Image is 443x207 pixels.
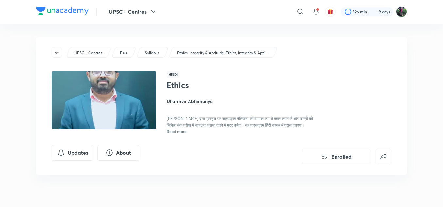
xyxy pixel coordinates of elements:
img: Ravishekhar Kumar [396,6,407,17]
p: Syllabus [145,50,159,56]
a: Syllabus [144,50,161,56]
h1: Ethics [167,80,273,90]
img: avatar [327,9,333,15]
img: Company Logo [36,7,89,15]
p: Plus [120,50,127,56]
p: Ethics, Integrity & Aptitude-Ethics, Integrity & Aptitude [177,50,269,56]
button: Enrolled [302,149,370,164]
a: Ethics, Integrity & Aptitude-Ethics, Integrity & Aptitude [176,50,270,56]
h4: Dharmvir Abhimanyu [167,98,313,105]
a: Company Logo [36,7,89,17]
span: [PERSON_NAME] द्वारा प्रस्तुत यह पाठ्यक्रम नैतिकता को व्यापक रूप से कवर करता है और छात्रों को सिव... [167,116,313,128]
button: Updates [52,145,93,161]
p: UPSC - Centres [74,50,102,56]
span: Hindi [167,71,180,78]
img: streak [371,9,377,15]
img: Thumbnail [51,70,157,130]
button: UPSC - Centres [105,5,161,18]
button: avatar [325,7,336,17]
a: Plus [119,50,128,56]
button: About [97,145,139,161]
span: Read more [167,129,187,134]
button: false [376,149,391,164]
a: UPSC - Centres [74,50,104,56]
